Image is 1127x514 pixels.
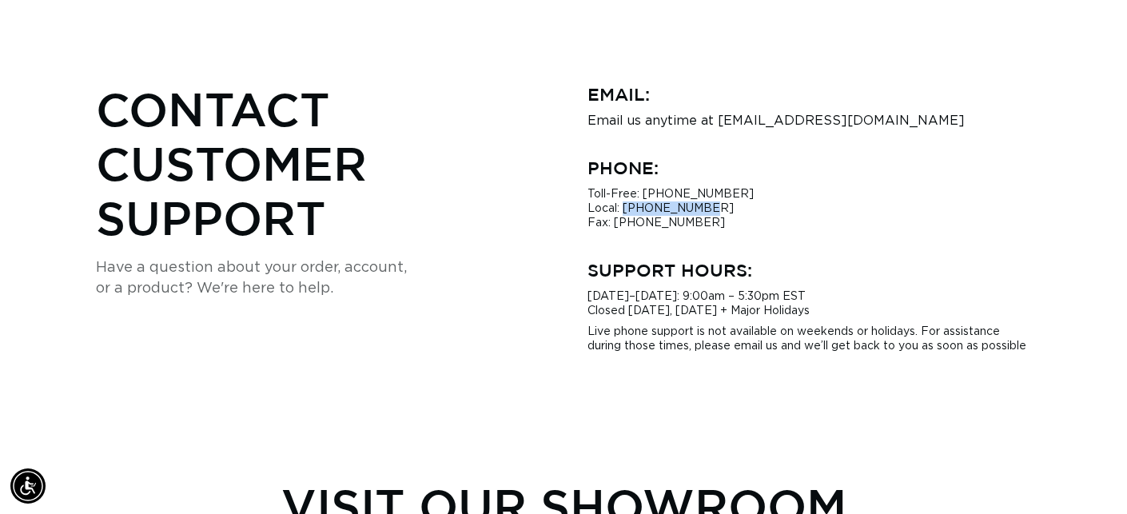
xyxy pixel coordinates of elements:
[1047,437,1127,514] iframe: Chat Widget
[587,155,1031,181] h3: Phone:
[587,114,1031,128] p: Email us anytime at [EMAIL_ADDRESS][DOMAIN_NAME]
[587,257,1031,283] h3: Support Hours:
[96,257,540,299] p: Have a question about your order, account, or a product? We're here to help.
[96,82,540,245] h2: Contact Customer Support
[10,468,46,504] div: Accessibility Menu
[587,187,1031,230] p: Toll-Free: [PHONE_NUMBER] Local: [PHONE_NUMBER] Fax: [PHONE_NUMBER]
[587,289,1031,318] p: [DATE]–[DATE]: 9:00am – 5:30pm EST Closed [DATE], [DATE] + Major Holidays
[587,82,1031,107] h3: Email:
[587,325,1031,353] p: Live phone support is not available on weekends or holidays. For assistance during those times, p...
